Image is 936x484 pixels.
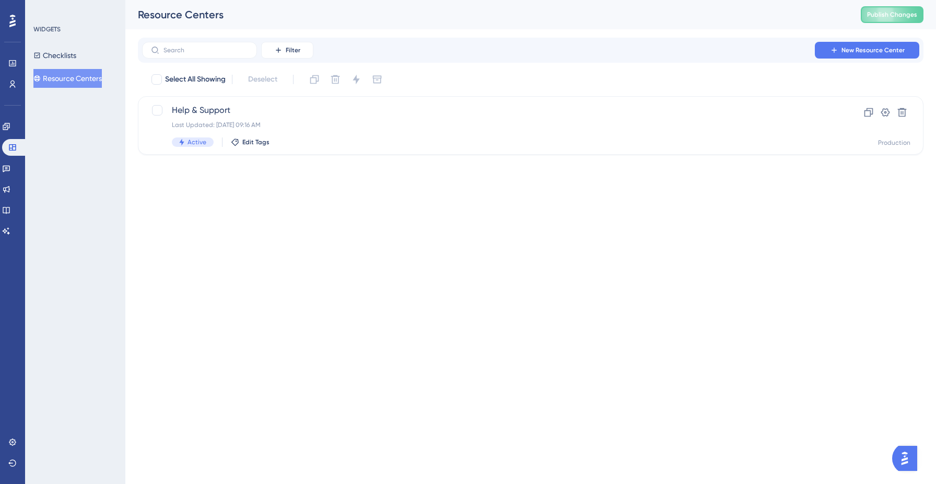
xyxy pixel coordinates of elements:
[33,25,61,33] div: WIDGETS
[878,139,910,147] div: Production
[861,6,923,23] button: Publish Changes
[248,73,277,86] span: Deselect
[892,443,923,474] iframe: UserGuiding AI Assistant Launcher
[242,138,270,146] span: Edit Tags
[172,104,806,117] span: Help & Support
[165,73,226,86] span: Select All Showing
[261,42,313,59] button: Filter
[815,42,919,59] button: New Resource Center
[841,46,905,54] span: New Resource Center
[867,10,917,19] span: Publish Changes
[172,121,806,129] div: Last Updated: [DATE] 09:16 AM
[188,138,206,146] span: Active
[138,7,835,22] div: Resource Centers
[33,69,102,88] button: Resource Centers
[163,47,248,54] input: Search
[231,138,270,146] button: Edit Tags
[33,46,76,65] button: Checklists
[286,46,300,54] span: Filter
[239,70,287,89] button: Deselect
